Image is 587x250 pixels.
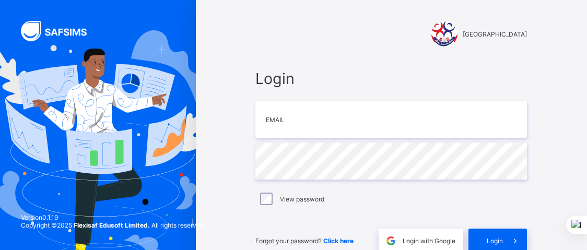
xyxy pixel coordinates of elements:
span: Login with Google [403,237,455,245]
a: Click here [323,237,354,245]
label: View password [280,195,324,203]
img: google.396cfc9801f0270233282035f929180a.svg [385,235,397,247]
span: Login [487,237,503,245]
img: SAFSIMS Logo [21,21,99,41]
span: Copyright © 2025 All rights reserved. [21,221,205,229]
strong: Flexisaf Edusoft Limited. [74,221,150,229]
span: Version 0.1.19 [21,213,205,221]
span: Forgot your password? [255,237,354,245]
span: [GEOGRAPHIC_DATA] [463,30,527,38]
span: Login [255,69,527,88]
